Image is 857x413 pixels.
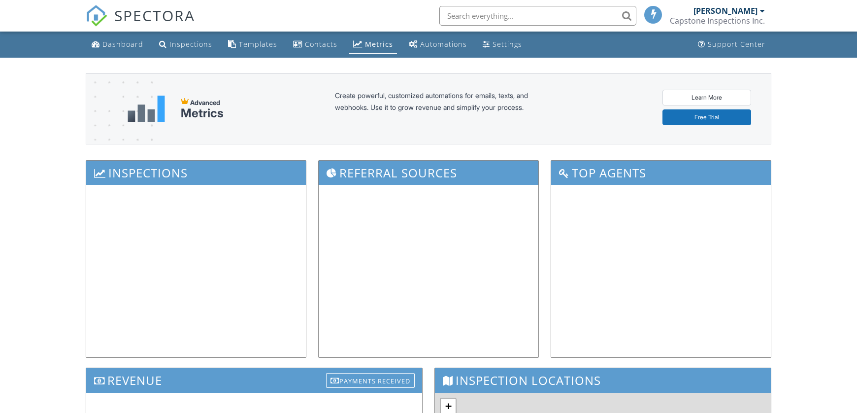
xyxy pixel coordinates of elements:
[493,39,522,49] div: Settings
[326,371,415,387] a: Payments Received
[326,373,415,388] div: Payments Received
[349,35,397,54] a: Metrics
[86,13,195,34] a: SPECTORA
[86,368,422,392] h3: Revenue
[405,35,471,54] a: Automations (Basic)
[224,35,281,54] a: Templates
[439,6,636,26] input: Search everything...
[435,368,771,392] h3: Inspection Locations
[88,35,147,54] a: Dashboard
[708,39,765,49] div: Support Center
[319,161,538,185] h3: Referral Sources
[86,161,306,185] h3: Inspections
[670,16,765,26] div: Capstone Inspections Inc.
[190,99,220,106] span: Advanced
[693,6,758,16] div: [PERSON_NAME]
[305,39,337,49] div: Contacts
[335,90,552,128] div: Create powerful, customized automations for emails, texts, and webhooks. Use it to grow revenue a...
[155,35,216,54] a: Inspections
[662,90,751,105] a: Learn More
[128,96,165,122] img: metrics-aadfce2e17a16c02574e7fc40e4d6b8174baaf19895a402c862ea781aae8ef5b.svg
[86,74,153,183] img: advanced-banner-bg-f6ff0eecfa0ee76150a1dea9fec4b49f333892f74bc19f1b897a312d7a1b2ff3.png
[365,39,393,49] div: Metrics
[479,35,526,54] a: Settings
[662,109,751,125] a: Free Trial
[169,39,212,49] div: Inspections
[420,39,467,49] div: Automations
[181,106,224,120] div: Metrics
[239,39,277,49] div: Templates
[694,35,769,54] a: Support Center
[102,39,143,49] div: Dashboard
[114,5,195,26] span: SPECTORA
[86,5,107,27] img: The Best Home Inspection Software - Spectora
[289,35,341,54] a: Contacts
[551,161,771,185] h3: Top Agents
